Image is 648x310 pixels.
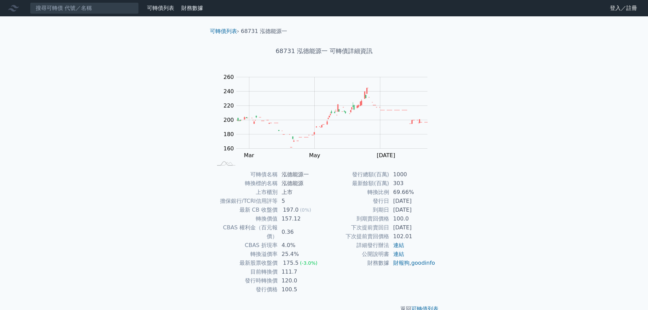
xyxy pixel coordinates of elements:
[213,276,278,285] td: 發行時轉換價
[181,5,203,11] a: 財務數據
[389,179,436,188] td: 303
[393,251,404,257] a: 連結
[213,259,278,267] td: 最新股票收盤價
[389,232,436,241] td: 102.01
[393,260,410,266] a: 財報狗
[393,242,404,248] a: 連結
[411,260,435,266] a: goodinfo
[223,88,234,95] tspan: 240
[278,285,324,294] td: 100.5
[213,214,278,223] td: 轉換價值
[213,197,278,206] td: 擔保銀行/TCRI信用評等
[244,152,254,159] tspan: Mar
[389,223,436,232] td: [DATE]
[324,179,389,188] td: 最新餘額(百萬)
[282,206,300,214] div: 197.0
[324,197,389,206] td: 發行日
[241,27,287,35] li: 68731 泓德能源一
[223,102,234,109] tspan: 220
[278,267,324,276] td: 111.7
[213,267,278,276] td: 目前轉換價
[278,241,324,250] td: 4.0%
[389,170,436,179] td: 1000
[389,206,436,214] td: [DATE]
[278,223,324,241] td: 0.36
[324,214,389,223] td: 到期賣回價格
[210,27,239,35] li: ›
[389,197,436,206] td: [DATE]
[147,5,174,11] a: 可轉債列表
[389,259,436,267] td: ,
[389,214,436,223] td: 100.0
[300,207,311,213] span: (0%)
[278,250,324,259] td: 25.4%
[204,46,444,56] h1: 68731 泓德能源一 可轉債詳細資訊
[309,152,320,159] tspan: May
[324,250,389,259] td: 公開說明書
[278,197,324,206] td: 5
[389,188,436,197] td: 69.66%
[220,74,438,173] g: Chart
[213,170,278,179] td: 可轉債名稱
[282,259,300,267] div: 175.5
[213,179,278,188] td: 轉換標的名稱
[324,232,389,241] td: 下次提前賣回價格
[213,250,278,259] td: 轉換溢價率
[324,188,389,197] td: 轉換比例
[213,188,278,197] td: 上市櫃別
[223,117,234,123] tspan: 200
[210,28,237,34] a: 可轉債列表
[213,206,278,214] td: 最新 CB 收盤價
[278,170,324,179] td: 泓德能源一
[377,152,395,159] tspan: [DATE]
[213,223,278,241] td: CBAS 權利金（百元報價）
[324,241,389,250] td: 詳細發行辦法
[278,276,324,285] td: 120.0
[223,145,234,152] tspan: 160
[300,260,318,266] span: (-3.0%)
[324,206,389,214] td: 到期日
[223,74,234,80] tspan: 260
[324,223,389,232] td: 下次提前賣回日
[223,131,234,137] tspan: 180
[278,179,324,188] td: 泓德能源
[278,188,324,197] td: 上市
[604,3,643,14] a: 登入／註冊
[324,259,389,267] td: 財務數據
[213,285,278,294] td: 發行價格
[278,214,324,223] td: 157.12
[213,241,278,250] td: CBAS 折現率
[30,2,139,14] input: 搜尋可轉債 代號／名稱
[324,170,389,179] td: 發行總額(百萬)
